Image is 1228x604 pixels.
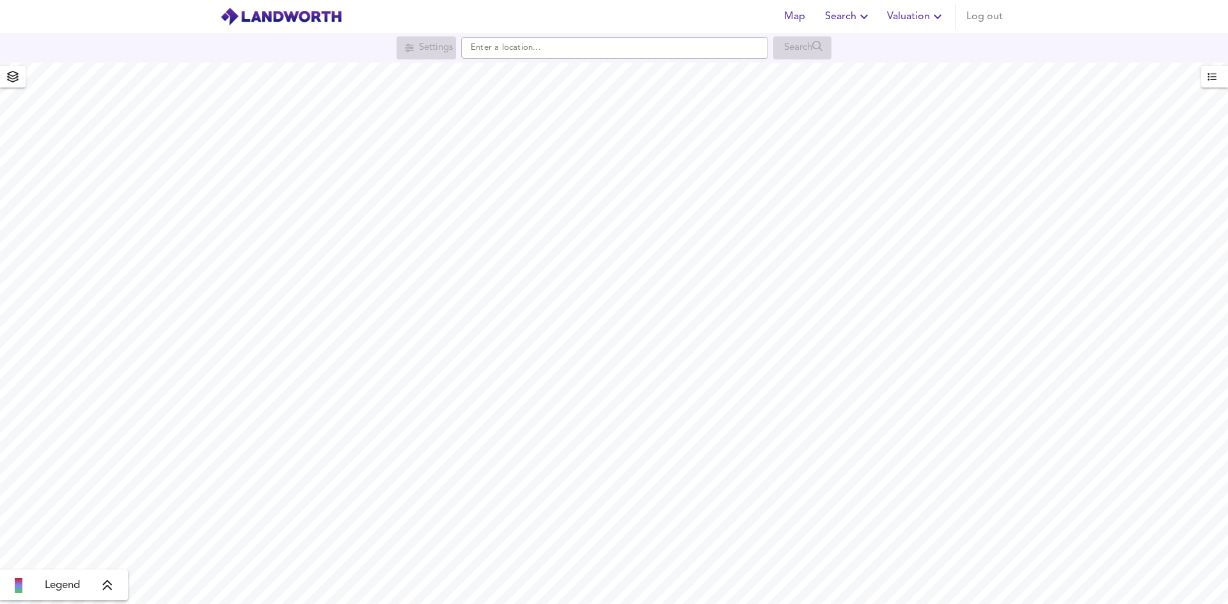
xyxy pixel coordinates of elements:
button: Valuation [882,4,950,29]
div: Search for a location first or explore the map [397,36,456,59]
div: Search for a location first or explore the map [773,36,831,59]
span: Legend [45,578,80,593]
span: Search [825,8,872,26]
button: Search [820,4,877,29]
span: Map [779,8,810,26]
span: Valuation [887,8,945,26]
img: logo [220,7,342,26]
button: Log out [961,4,1008,29]
input: Enter a location... [461,37,768,59]
span: Log out [966,8,1003,26]
button: Map [774,4,815,29]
